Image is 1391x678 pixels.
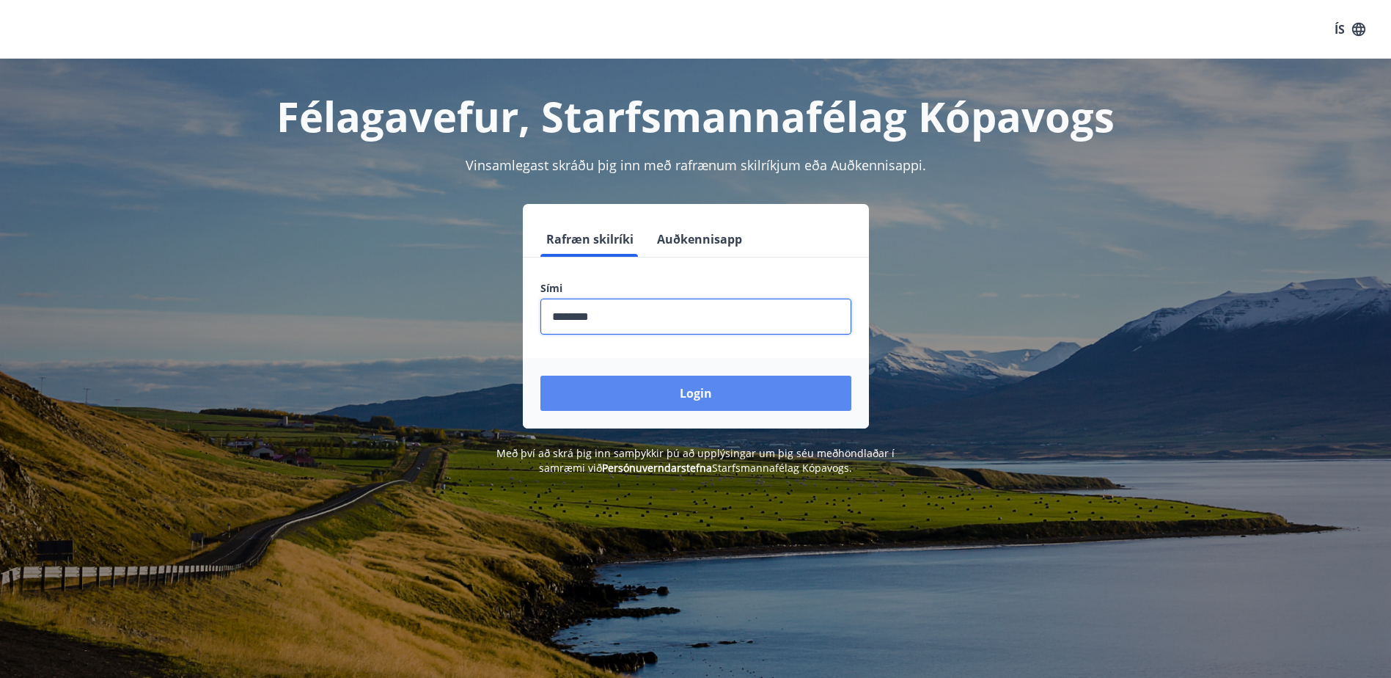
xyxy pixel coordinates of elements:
button: Auðkennisapp [651,222,748,257]
button: Rafræn skilríki [540,222,639,257]
button: Login [540,376,851,411]
label: Sími [540,281,851,296]
span: Vinsamlegast skráðu þig inn með rafrænum skilríkjum eða Auðkennisappi. [466,156,926,174]
a: Persónuverndarstefna [602,461,712,475]
span: Með því að skrá þig inn samþykkir þú að upplýsingar um þig séu meðhöndlaðar í samræmi við Starfsm... [496,446,895,475]
button: ÍS [1326,16,1373,43]
h1: Félagavefur, Starfsmannafélag Kópavogs [186,88,1206,144]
